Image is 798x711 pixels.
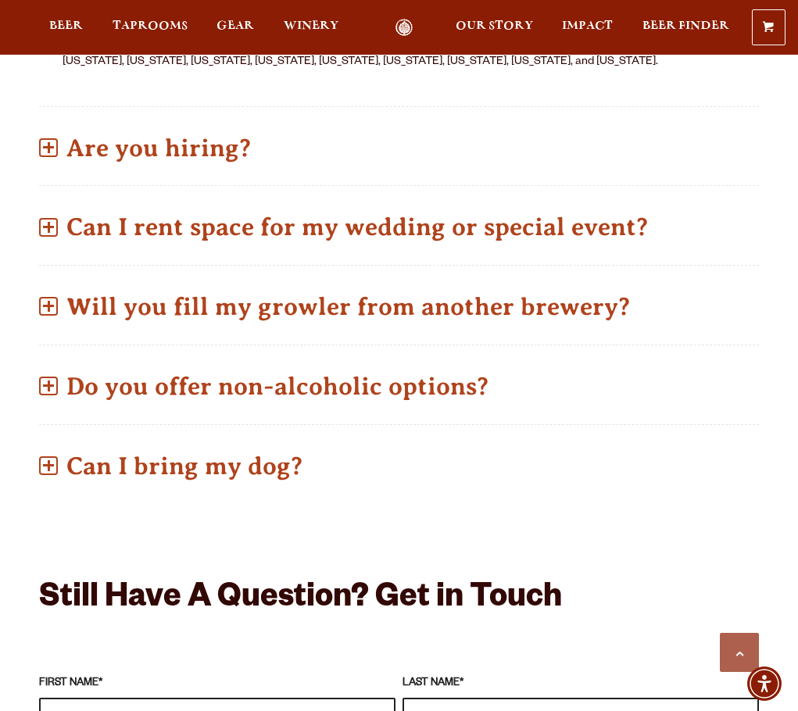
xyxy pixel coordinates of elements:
h2: Still Have A Question? Get in Touch [39,581,759,619]
abbr: required [460,678,463,689]
span: Beer [49,20,83,32]
a: Beer [39,19,93,37]
span: Beer Finder [642,20,729,32]
label: LAST NAME [403,675,759,692]
span: Gear [216,20,254,32]
span: Winery [284,20,338,32]
a: Impact [552,19,623,37]
a: Our Story [446,19,543,37]
p: Can I bring my dog? [39,438,759,494]
p: Will you fill my growler from another brewery? [39,279,759,334]
p: Do you offer non-alcoholic options? [39,359,759,414]
a: Gear [206,19,264,37]
a: Winery [274,19,349,37]
p: Can I rent space for my wedding or special event? [39,199,759,255]
a: Scroll to top [720,633,759,672]
span: Impact [562,20,613,32]
div: Accessibility Menu [747,666,782,701]
abbr: required [98,678,102,689]
label: FIRST NAME [39,675,395,692]
span: Taprooms [113,20,188,32]
p: Are you hiring? [39,120,759,176]
span: Our Story [456,20,533,32]
a: Beer Finder [632,19,739,37]
a: Odell Home [375,19,434,37]
a: Taprooms [102,19,198,37]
